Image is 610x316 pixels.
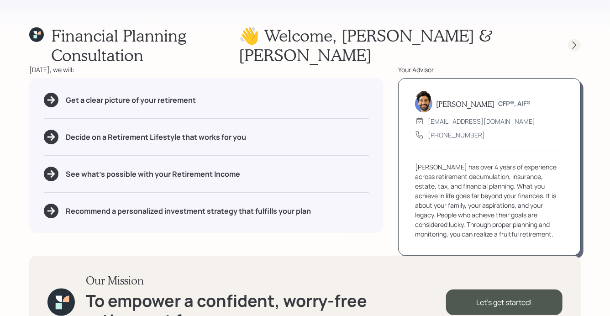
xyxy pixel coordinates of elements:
[66,133,246,142] h5: Decide on a Retirement Lifestyle that works for you
[428,116,535,126] div: [EMAIL_ADDRESS][DOMAIN_NAME]
[428,130,485,140] div: [PHONE_NUMBER]
[51,26,239,65] h1: Financial Planning Consultation
[66,207,311,216] h5: Recommend a personalized investment strategy that fulfills your plan
[446,290,563,315] div: Let's get started!
[66,170,240,179] h5: See what's possible with your Retirement Income
[239,26,552,65] h1: 👋 Welcome , [PERSON_NAME] & [PERSON_NAME]
[29,65,384,74] div: [DATE], we will:
[436,100,494,108] h5: [PERSON_NAME]
[415,90,432,112] img: eric-schwartz-headshot.png
[498,100,531,108] h6: CFP®, AIF®
[66,96,196,105] h5: Get a clear picture of your retirement
[398,65,581,74] div: Your Advisor
[86,274,446,287] h3: Our Mission
[415,162,564,239] div: [PERSON_NAME] has over 4 years of experience across retirement decumulation, insurance, estate, t...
